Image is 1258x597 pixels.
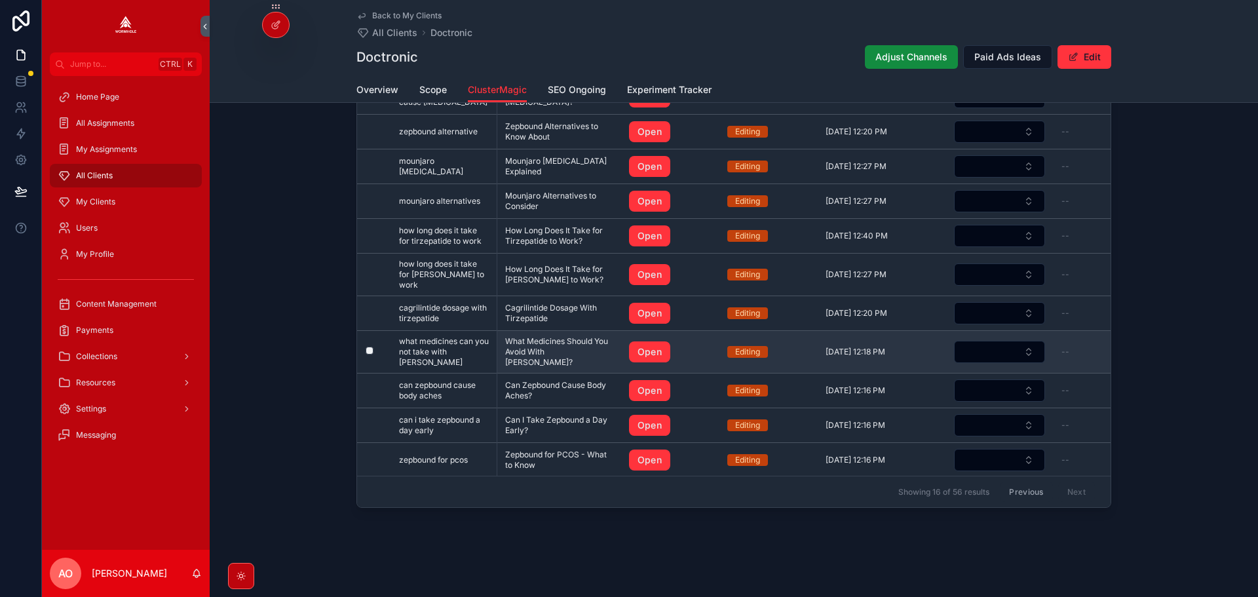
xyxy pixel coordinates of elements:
[1061,231,1151,241] a: --
[735,230,760,242] div: Editing
[629,303,670,324] a: Open
[629,225,712,246] a: Open
[50,423,202,447] a: Messaging
[826,126,887,137] span: [DATE] 12:20 PM
[50,111,202,135] a: All Assignments
[399,336,489,368] a: what medicines can you not take with [PERSON_NAME]
[505,303,613,324] span: Cagrilintide Dosage With Tirzepatide
[727,307,810,319] a: Editing
[954,341,1045,363] button: Select Button
[356,26,417,39] a: All Clients
[954,225,1045,247] button: Select Button
[399,303,489,324] a: cagrilintide dosage with tirzepatide
[974,50,1041,64] span: Paid Ads Ideas
[727,346,810,358] a: Editing
[356,10,442,21] a: Back to My Clients
[1061,347,1069,357] span: --
[953,263,1046,286] a: Select Button
[50,164,202,187] a: All Clients
[826,308,938,318] a: [DATE] 12:20 PM
[76,351,117,362] span: Collections
[735,307,760,319] div: Editing
[372,26,417,39] span: All Clients
[1058,45,1111,69] button: Edit
[76,170,113,181] span: All Clients
[735,126,760,138] div: Editing
[50,52,202,76] button: Jump to...CtrlK
[727,161,810,172] a: Editing
[50,371,202,395] a: Resources
[826,231,888,241] span: [DATE] 12:40 PM
[399,455,468,465] span: zepbound for pcos
[826,385,938,396] a: [DATE] 12:16 PM
[954,121,1045,143] button: Select Button
[505,380,613,401] a: Can Zepbound Cause Body Aches?
[629,121,712,142] a: Open
[629,341,712,362] a: Open
[50,242,202,266] a: My Profile
[629,191,712,212] a: Open
[76,249,114,260] span: My Profile
[875,50,947,64] span: Adjust Channels
[76,92,119,102] span: Home Page
[1061,161,1151,172] a: --
[1000,482,1052,502] button: Previous
[826,126,938,137] a: [DATE] 12:20 PM
[627,78,712,104] a: Experiment Tracker
[629,380,670,401] a: Open
[1061,196,1151,206] a: --
[50,216,202,240] a: Users
[356,78,398,104] a: Overview
[826,269,886,280] span: [DATE] 12:27 PM
[953,120,1046,144] a: Select Button
[76,197,115,207] span: My Clients
[1061,347,1151,357] a: --
[963,45,1052,69] button: Paid Ads Ideas
[399,259,489,290] a: how long does it take for [PERSON_NAME] to work
[1061,126,1151,137] a: --
[735,419,760,431] div: Editing
[735,269,760,280] div: Editing
[898,487,989,497] span: Showing 16 of 56 results
[76,325,113,336] span: Payments
[399,156,489,177] span: mounjaro [MEDICAL_DATA]
[399,415,489,436] a: can i take zepbound a day early
[505,336,613,368] a: What Medicines Should You Avoid With [PERSON_NAME]?
[826,455,938,465] a: [DATE] 12:16 PM
[505,156,613,177] a: Mounjaro [MEDICAL_DATA] Explained
[954,379,1045,402] button: Select Button
[735,454,760,466] div: Editing
[727,126,810,138] a: Editing
[399,380,489,401] a: can zepbound cause body aches
[735,385,760,396] div: Editing
[419,83,447,96] span: Scope
[505,191,613,212] a: Mounjaro Alternatives to Consider
[399,225,489,246] span: how long does it take for tirzepatide to work
[548,78,606,104] a: SEO Ongoing
[627,83,712,96] span: Experiment Tracker
[430,26,472,39] span: Doctronic
[505,450,613,471] span: Zepbound for PCOS - What to Know
[42,76,210,464] div: scrollable content
[735,346,760,358] div: Editing
[115,16,136,37] img: App logo
[1061,308,1069,318] span: --
[468,78,527,103] a: ClusterMagic
[76,430,116,440] span: Messaging
[954,302,1045,324] button: Select Button
[50,397,202,421] a: Settings
[399,196,480,206] span: mounjaro alternatives
[505,415,613,436] a: Can I Take Zepbound a Day Early?
[953,448,1046,472] a: Select Button
[826,196,886,206] span: [DATE] 12:27 PM
[50,190,202,214] a: My Clients
[953,340,1046,364] a: Select Button
[629,264,670,285] a: Open
[629,380,712,401] a: Open
[953,189,1046,213] a: Select Button
[58,566,73,581] span: AO
[826,347,938,357] a: [DATE] 12:18 PM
